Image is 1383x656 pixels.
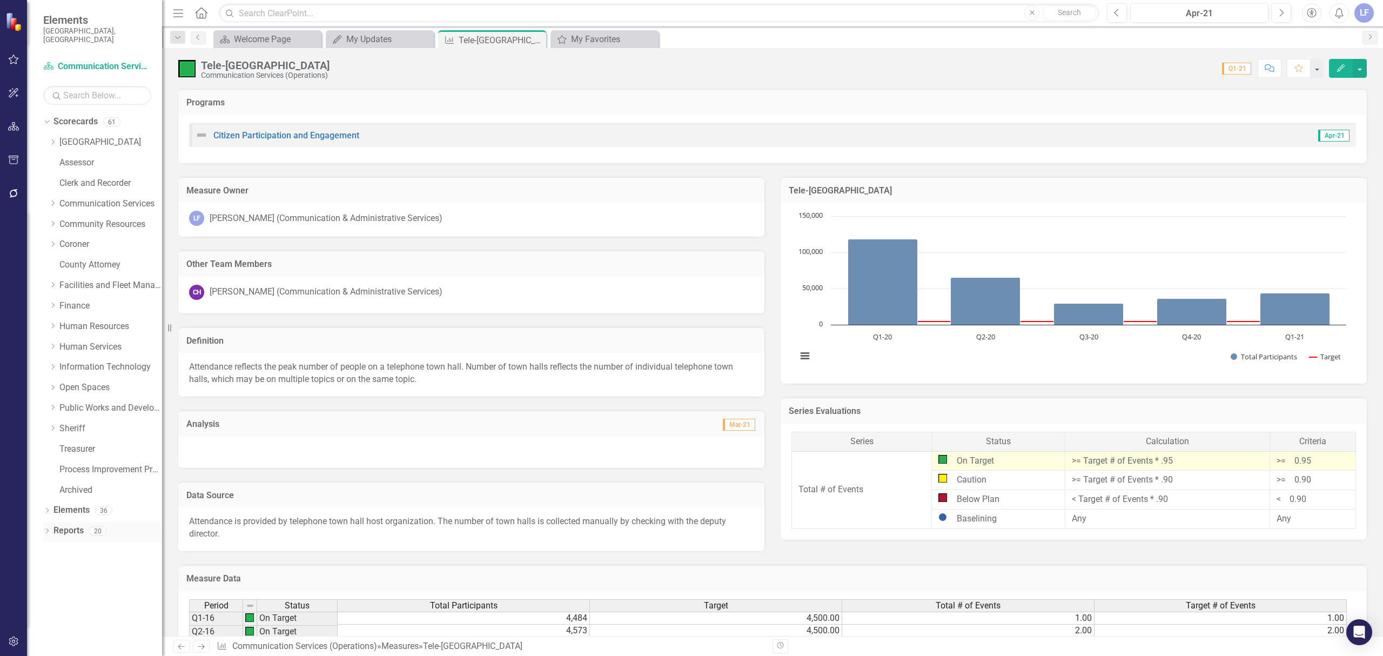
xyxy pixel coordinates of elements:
td: Total # of Events [792,451,932,528]
td: On Target [257,626,338,638]
span: Target [704,601,728,611]
th: Status [932,432,1065,451]
a: Assessor [59,157,162,169]
button: View chart menu, Chart [797,349,813,364]
a: Citizen Participation and Engagement [213,130,359,140]
a: Sheriff [59,423,162,435]
span: Status [285,601,310,611]
img: On Target [178,60,196,77]
a: Measures [381,641,419,651]
path: Q2-20, 64,950. Total Participants. [951,278,1021,325]
a: Treasurer [59,443,162,456]
a: Coroner [59,238,162,251]
button: LF [1354,3,1374,23]
a: Scorecards [53,116,98,128]
text: 0 [819,319,823,329]
th: Series [792,432,932,451]
div: My Updates [346,32,431,46]
text: 150,000 [798,210,823,220]
img: Caution [938,474,947,483]
h3: Tele-[GEOGRAPHIC_DATA] [789,186,1359,196]
div: Below Plan [938,493,1058,506]
span: Elements [43,14,151,26]
button: Apr-21 [1130,3,1268,23]
span: Mar-21 [723,419,755,431]
h3: Analysis [186,419,469,429]
td: 4,484 [338,612,590,625]
text: Q1-21 [1285,332,1304,342]
text: Q3-20 [1079,332,1098,342]
a: Communication Services (Operations) [232,641,377,651]
td: 2.00 [842,625,1095,637]
h3: Series Evaluations [789,406,1359,416]
td: 1.00 [1095,612,1347,625]
p: Attendance is provided by telephone town hall host organization. The number of town halls is coll... [189,516,754,540]
div: Communication Services (Operations) [201,71,330,79]
a: Elements [53,504,90,517]
a: Finance [59,300,162,312]
p: Attendance reflects the peak number of people on a telephone town hall. Number of town halls refl... [189,361,754,386]
td: 2.00 [1095,625,1347,637]
div: LF [189,211,204,226]
h3: Measure Data [186,574,1359,584]
div: Caution [938,474,1058,486]
h3: Measure Owner [186,186,756,196]
td: On Target [257,612,338,626]
button: Show Total Participants [1231,352,1297,362]
div: Apr-21 [1134,7,1265,20]
a: Communication Services (Operations) [43,61,151,73]
small: [GEOGRAPHIC_DATA], [GEOGRAPHIC_DATA] [43,26,151,44]
span: Target # of Events [1186,601,1256,611]
a: Human Services [59,341,162,353]
td: Q2-16 [189,626,243,638]
path: Q4-20, 36,274. Total Participants. [1157,299,1227,325]
div: Chart. Highcharts interactive chart. [791,211,1356,373]
div: Tele-[GEOGRAPHIC_DATA] [459,34,543,47]
a: Open Spaces [59,381,162,394]
a: [GEOGRAPHIC_DATA] [59,136,162,149]
text: Q4-20 [1182,332,1201,342]
img: 8DAGhfEEPCf229AAAAAElFTkSuQmCC [246,601,254,610]
td: >= Target # of Events * .95 [1065,451,1270,471]
a: Welcome Page [216,32,319,46]
div: [PERSON_NAME] (Communication & Administrative Services) [210,286,442,298]
td: >= 0.95 [1270,451,1355,471]
td: Q1-16 [189,612,243,626]
td: < Target # of Events * .90 [1065,490,1270,510]
text: 100,000 [798,246,823,256]
img: On Target [938,455,947,464]
path: Q1-20, 118,176. Total Participants. [848,239,918,325]
div: Open Intercom Messenger [1346,619,1372,645]
div: 20 [89,526,106,535]
text: Total Participants [1241,352,1297,362]
div: On Target [938,455,1058,467]
img: Baselining [938,513,947,521]
a: Clerk and Recorder [59,177,162,190]
div: 61 [103,117,120,126]
span: Period [204,601,229,611]
img: Below Plan [938,493,947,502]
input: Search ClearPoint... [219,4,1099,23]
img: Not Defined [195,129,208,142]
th: Criteria [1270,432,1355,451]
td: Any [1270,510,1355,529]
div: My Favorites [571,32,656,46]
td: >= 0.90 [1270,471,1355,490]
a: Human Resources [59,320,162,333]
h3: Other Team Members [186,259,756,269]
td: >= Target # of Events * .90 [1065,471,1270,490]
span: Total # of Events [936,601,1001,611]
h3: Programs [186,98,1359,108]
td: Any [1065,510,1270,529]
div: Tele-[GEOGRAPHIC_DATA] [423,641,522,651]
g: Total Participants, series 1 of 2. Bar series with 5 bars. [848,239,1330,325]
td: 4,573 [338,625,590,637]
span: Total Participants [430,601,498,611]
svg: Interactive chart [791,211,1352,373]
a: My Updates [328,32,431,46]
div: Baselining [938,513,1058,525]
a: Process Improvement Program [59,464,162,476]
span: Q1-21 [1222,63,1251,75]
div: CH [189,285,204,300]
